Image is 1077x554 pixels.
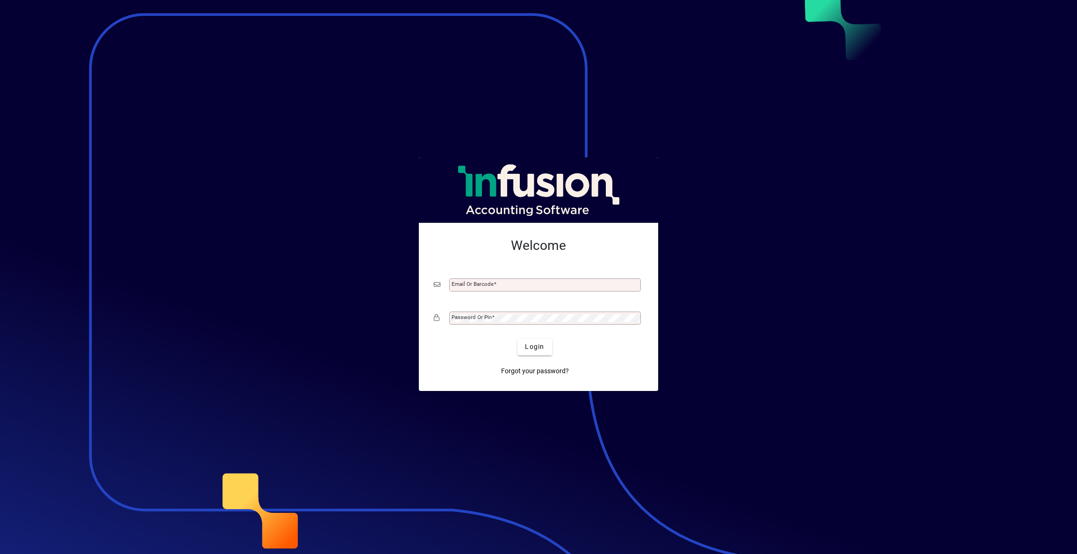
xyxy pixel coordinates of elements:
span: Login [525,342,544,352]
span: Forgot your password? [501,366,569,376]
mat-label: Password or Pin [452,314,492,320]
button: Login [517,339,552,355]
mat-label: Email or Barcode [452,281,494,287]
a: Forgot your password? [497,363,573,380]
h2: Welcome [434,238,643,254]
